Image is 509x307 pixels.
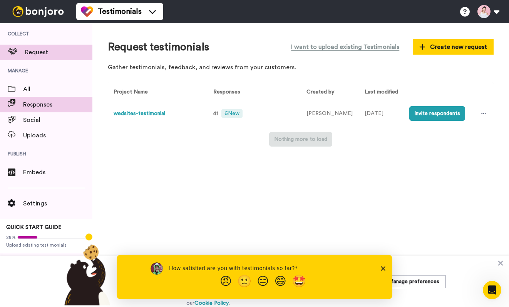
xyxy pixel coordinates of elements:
img: logo_orange.svg [12,12,18,18]
span: 41 [213,111,218,116]
img: tm-color.svg [81,5,93,18]
div: v 4.0.25 [22,12,38,18]
p: By choosing to Accept and continuing to use our website, you agree to our . [118,292,298,307]
th: Project Name [108,82,204,103]
button: Create new request [413,39,494,55]
img: tab_domain_overview_orange.svg [21,45,27,51]
span: Embeds [23,168,92,177]
div: Tooltip anchor [85,234,92,240]
div: Keywords by Traffic [85,45,130,50]
span: 6 New [221,109,243,118]
span: Settings [23,199,92,208]
button: wedsites-testimonial [114,110,165,118]
span: Request [25,48,92,57]
span: All [23,85,92,94]
span: QUICK START GUIDE [6,225,62,230]
span: Upload existing testimonials [6,242,86,248]
iframe: Intercom live chat [483,281,501,299]
span: Responses [210,89,240,95]
button: Nothing more to load [269,132,332,147]
span: Testimonials [98,6,142,17]
img: bear-with-cookie.png [57,244,114,305]
iframe: Survey by Grant from Bonjoro [117,255,392,299]
th: Last modified [359,82,404,103]
img: bj-logo-header-white.svg [9,6,67,17]
span: Responses [23,100,92,109]
a: Cookie Policy [194,300,229,306]
button: Manage preferences [382,275,445,288]
span: Uploads [23,131,92,140]
img: tab_keywords_by_traffic_grey.svg [77,45,83,51]
button: Invite respondents [409,106,465,121]
h1: Request testimonials [108,41,209,53]
p: Gather testimonials, feedback, and reviews from your customers. [108,63,494,72]
img: website_grey.svg [12,20,18,26]
td: [PERSON_NAME] [301,103,359,124]
td: [DATE] [359,103,404,124]
span: 28% [6,234,16,240]
span: Create new request [419,42,487,52]
div: Domain: [DOMAIN_NAME] [20,20,85,26]
span: I want to upload existing Testimonials [291,42,399,52]
th: Created by [301,82,359,103]
div: Domain Overview [29,45,69,50]
button: I want to upload existing Testimonials [285,38,405,55]
span: Social [23,115,92,125]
